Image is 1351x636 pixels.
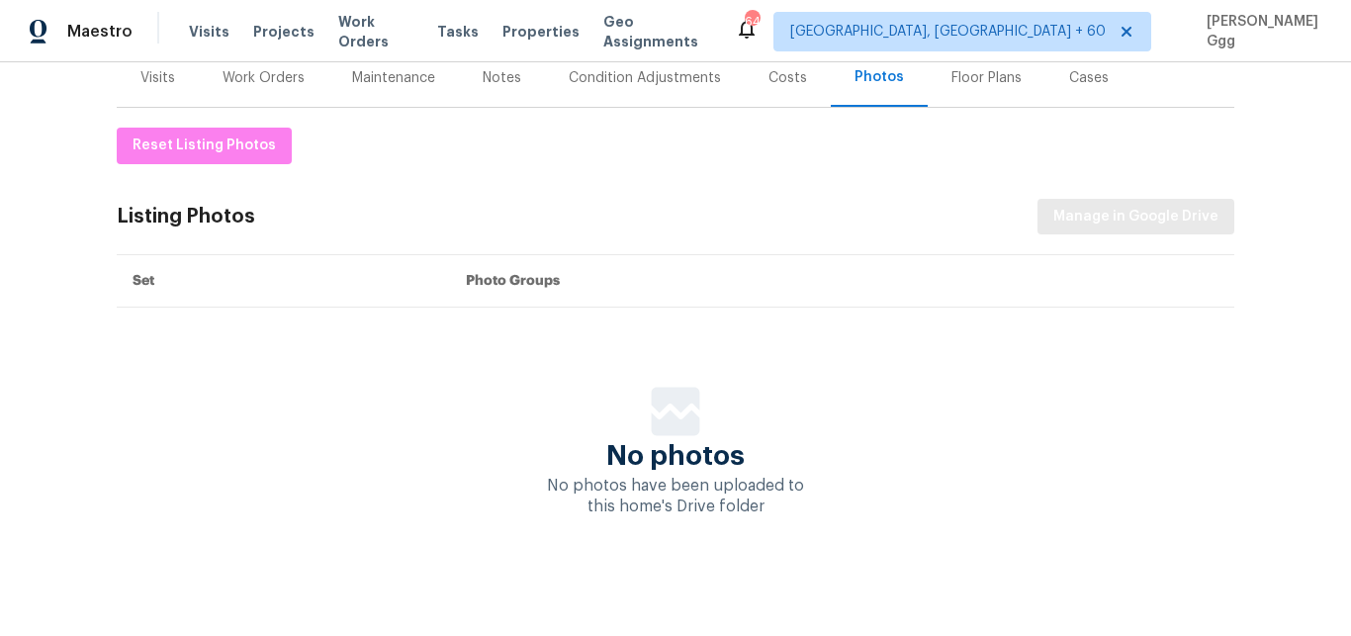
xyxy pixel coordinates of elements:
span: Visits [189,22,229,42]
span: [GEOGRAPHIC_DATA], [GEOGRAPHIC_DATA] + 60 [790,22,1106,42]
div: Notes [483,68,521,88]
span: [PERSON_NAME] Ggg [1199,12,1321,51]
div: Floor Plans [951,68,1022,88]
span: Properties [502,22,580,42]
div: Costs [768,68,807,88]
span: Geo Assignments [603,12,711,51]
span: No photos [606,446,745,466]
div: Listing Photos [117,207,255,227]
div: Work Orders [223,68,305,88]
div: Condition Adjustments [569,68,721,88]
span: No photos have been uploaded to this home's Drive folder [547,478,804,514]
span: Tasks [437,25,479,39]
div: Photos [855,67,904,87]
button: Manage in Google Drive [1037,199,1234,235]
span: Manage in Google Drive [1053,205,1218,229]
span: Reset Listing Photos [133,134,276,158]
div: Maintenance [352,68,435,88]
span: Maestro [67,22,133,42]
th: Set [117,255,450,308]
div: Visits [140,68,175,88]
th: Photo Groups [450,255,1234,308]
div: Cases [1069,68,1109,88]
button: Reset Listing Photos [117,128,292,164]
span: Work Orders [338,12,413,51]
div: 646 [745,12,759,32]
span: Projects [253,22,315,42]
